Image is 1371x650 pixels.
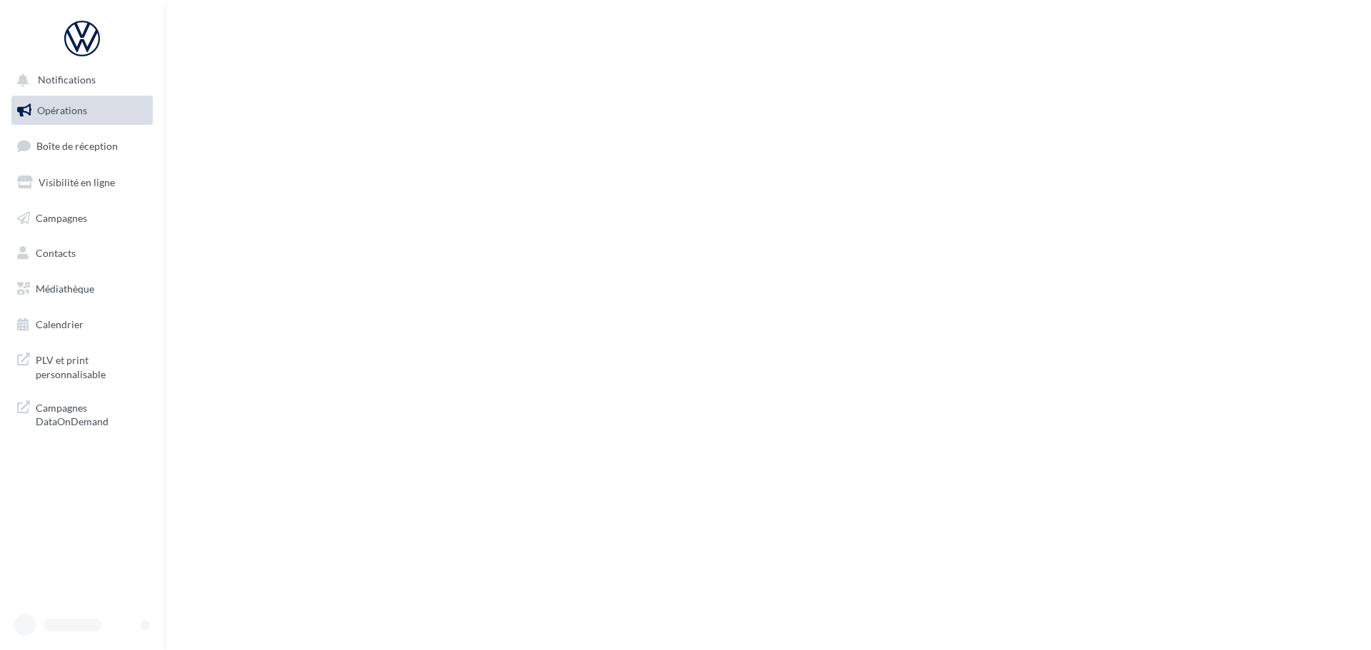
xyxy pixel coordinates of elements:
span: Boîte de réception [36,140,118,152]
span: Contacts [36,247,76,259]
a: Médiathèque [9,274,156,304]
a: Visibilité en ligne [9,168,156,198]
span: Visibilité en ligne [39,176,115,188]
span: Opérations [37,104,87,116]
span: Calendrier [36,318,84,330]
a: PLV et print personnalisable [9,345,156,387]
span: Campagnes DataOnDemand [36,398,147,429]
a: Campagnes [9,203,156,233]
a: Opérations [9,96,156,126]
a: Calendrier [9,310,156,340]
a: Campagnes DataOnDemand [9,392,156,435]
span: PLV et print personnalisable [36,350,147,381]
span: Notifications [38,74,96,86]
span: Campagnes [36,211,87,223]
a: Boîte de réception [9,131,156,161]
a: Contacts [9,238,156,268]
span: Médiathèque [36,283,94,295]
